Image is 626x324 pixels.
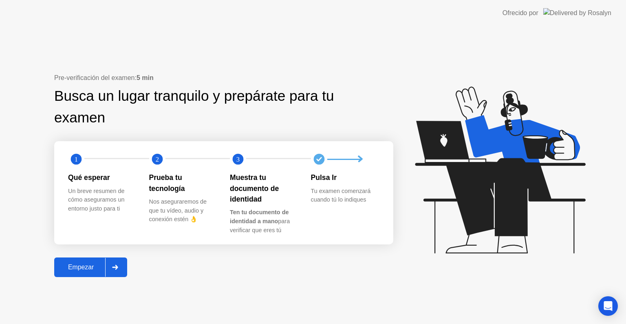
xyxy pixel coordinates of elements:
[54,85,342,129] div: Busca un lugar tranquilo y prepárate para tu examen
[230,209,289,224] b: Ten tu documento de identidad a mano
[598,296,618,316] div: Open Intercom Messenger
[75,155,78,163] text: 1
[68,187,136,213] div: Un breve resumen de cómo aseguramos un entorno justo para ti
[543,8,611,18] img: Delivered by Rosalyn
[155,155,159,163] text: 2
[230,208,298,235] div: para verificar que eres tú
[57,264,105,271] div: Empezar
[311,187,379,204] div: Tu examen comenzará cuando tú lo indiques
[68,172,136,183] div: Qué esperar
[149,172,217,194] div: Prueba tu tecnología
[137,74,154,81] b: 5 min
[311,172,379,183] div: Pulsa Ir
[54,257,127,277] button: Empezar
[149,198,217,224] div: Nos aseguraremos de que tu vídeo, audio y conexión estén 👌
[503,8,538,18] div: Ofrecido por
[236,155,240,163] text: 3
[230,172,298,204] div: Muestra tu documento de identidad
[54,73,393,83] div: Pre-verificación del examen:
